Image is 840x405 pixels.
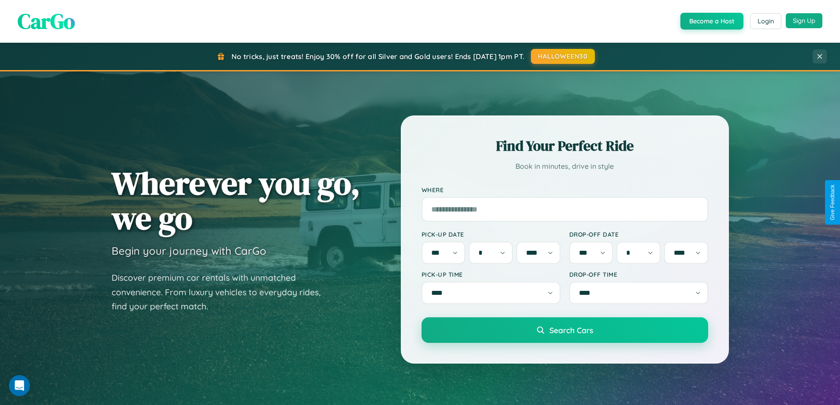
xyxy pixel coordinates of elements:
button: Become a Host [680,13,743,30]
p: Discover premium car rentals with unmatched convenience. From luxury vehicles to everyday rides, ... [112,271,332,314]
span: No tricks, just treats! Enjoy 30% off for all Silver and Gold users! Ends [DATE] 1pm PT. [231,52,524,61]
h3: Begin your journey with CarGo [112,244,266,257]
button: Sign Up [786,13,822,28]
iframe: Intercom live chat [9,375,30,396]
div: Give Feedback [829,185,836,220]
button: HALLOWEEN30 [531,49,595,64]
label: Drop-off Time [569,271,708,278]
span: Search Cars [549,325,593,335]
label: Pick-up Time [422,271,560,278]
h2: Find Your Perfect Ride [422,136,708,156]
h1: Wherever you go, we go [112,166,360,235]
span: CarGo [18,7,75,36]
label: Pick-up Date [422,230,560,238]
label: Where [422,186,708,193]
button: Search Cars [422,317,708,343]
p: Book in minutes, drive in style [422,160,708,173]
label: Drop-off Date [569,230,708,238]
button: Login [750,13,781,29]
